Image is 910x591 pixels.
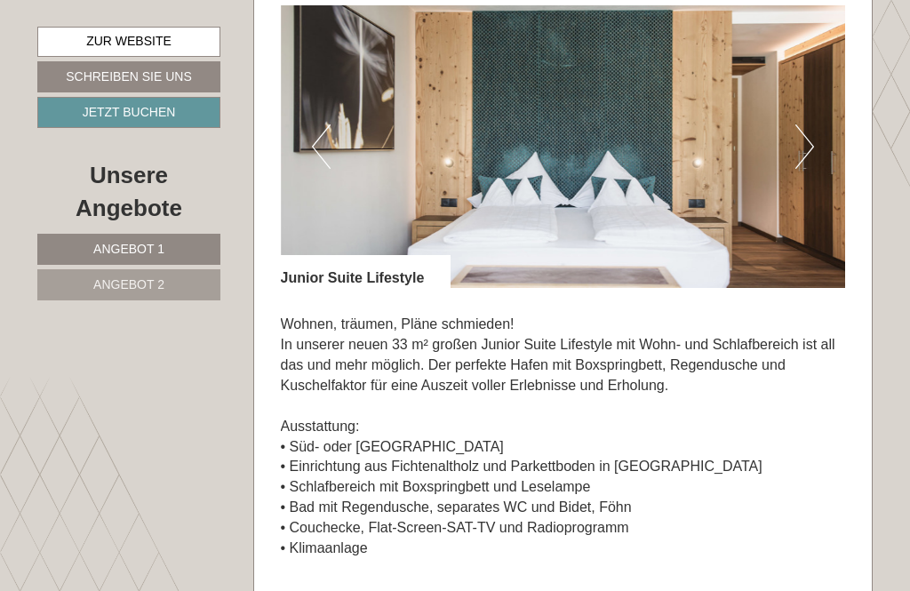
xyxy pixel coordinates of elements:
[37,61,220,92] a: Schreiben Sie uns
[37,159,220,225] div: Unsere Angebote
[281,255,451,289] div: Junior Suite Lifestyle
[281,315,846,558] p: Wohnen, träumen, Pläne schmieden! In unserer neuen 33 m² großen Junior Suite Lifestyle mit Wohn- ...
[795,124,814,169] button: Next
[93,277,164,292] span: Angebot 2
[37,27,220,57] a: Zur Website
[312,124,331,169] button: Previous
[93,242,164,256] span: Angebot 1
[281,5,846,288] img: image
[37,97,220,128] a: Jetzt buchen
